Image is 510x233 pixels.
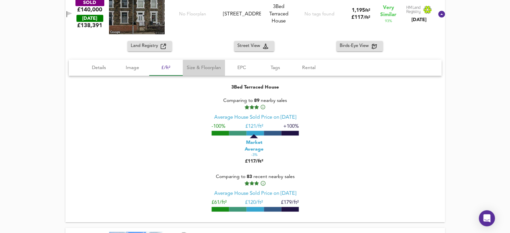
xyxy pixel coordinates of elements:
span: Birds-Eye View [340,42,372,50]
span: / ft² [363,15,370,20]
span: EPC [229,64,254,72]
span: Rental [296,64,322,72]
span: Details [86,64,112,72]
span: -3% [251,153,257,158]
span: 89 [254,98,260,103]
div: [STREET_ADDRESS] [223,11,261,18]
button: Land Registry [127,41,172,51]
div: 3 Bed Terraced House [264,3,294,25]
span: £ 121/ft² [245,124,263,129]
button: Street View [234,41,274,51]
span: ft² [365,8,370,13]
span: Size & Floorplan [187,64,221,72]
span: No Floorplan [179,11,206,17]
span: £ 117 [351,15,370,20]
span: £ 120/ft² [245,200,263,205]
img: Land Registry [406,5,432,14]
span: 93 % [385,18,392,24]
div: £140,000 [77,6,102,13]
span: Market Average [237,139,271,153]
button: Birds-Eye View [336,41,383,51]
div: £117/ft² [237,138,271,165]
span: +100% [283,124,299,129]
div: [DATE] [76,15,103,22]
span: Image [120,64,145,72]
div: Average House Sold Price on [DATE] [214,114,296,121]
span: 83 [246,174,252,179]
span: £ 138,391 [77,22,102,29]
div: Open Intercom Messenger [479,210,495,226]
span: Street View [237,42,263,50]
span: Land Registry [131,42,161,50]
svg: Show Details [438,10,446,18]
span: £/ft² [153,64,179,72]
span: Tags [263,64,288,72]
div: Comparing to nearby sales [212,97,299,110]
div: Comparing to recent nearby sales [212,173,299,186]
span: 1,195 [352,8,365,13]
div: SOLD£140,000 [DATE]£138,391No Floorplan[STREET_ADDRESS]3Bed Terraced HouseNo tags found1,195ft²£1... [65,41,445,222]
div: Average House Sold Price on [DATE] [214,190,296,197]
div: [DATE] [406,16,432,23]
div: 3 Bed Terraced House [231,84,279,91]
span: Very Similar [380,4,396,18]
span: £61/ft² [212,200,227,205]
span: -100% [212,124,225,129]
span: £179/ft² [281,200,299,205]
div: No tags found [304,11,334,17]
